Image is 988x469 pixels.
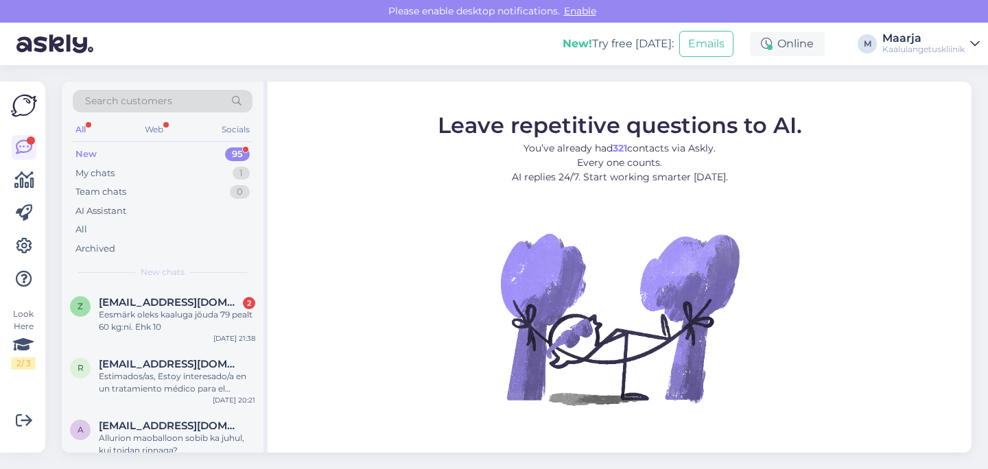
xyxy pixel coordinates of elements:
[438,141,802,184] p: You’ve already had contacts via Askly. Every one counts. AI replies 24/7. Start working smarter [...
[75,167,115,180] div: My chats
[11,357,36,370] div: 2 / 3
[99,420,242,432] span: arminegrigorjan@gmail.com
[213,395,255,405] div: [DATE] 20:21
[858,34,877,53] div: M
[563,36,674,52] div: Try free [DATE]:
[613,141,627,154] b: 321
[75,223,87,237] div: All
[141,266,185,278] span: New chats
[882,33,965,44] div: Maarja
[73,121,89,139] div: All
[75,242,115,256] div: Archived
[99,358,242,370] span: rodriguezllibre@yahoo.com
[11,308,36,370] div: Look Here
[563,37,592,50] b: New!
[496,195,743,442] img: No Chat active
[750,32,825,56] div: Online
[85,94,172,108] span: Search customers
[75,147,97,161] div: New
[233,167,250,180] div: 1
[99,370,255,395] div: Estimados/as, Estoy interesado/a en un tratamiento médico para el control del peso en su clínica....
[142,121,166,139] div: Web
[11,93,37,119] img: Askly Logo
[99,432,255,457] div: Allurion maoballoon sobib ka juhul, kui toidan rinnaga?
[243,297,255,309] div: 2
[225,147,250,161] div: 95
[75,185,126,199] div: Team chats
[213,333,255,344] div: [DATE] 21:38
[679,31,733,57] button: Emails
[560,5,600,17] span: Enable
[882,33,980,55] a: MaarjaKaalulangetuskliinik
[75,204,126,218] div: AI Assistant
[99,296,242,309] span: zannadossantos@gmail.com
[219,121,252,139] div: Socials
[78,363,84,373] span: r
[78,301,83,311] span: z
[78,424,84,435] span: a
[99,309,255,333] div: Eesmärk oleks kaaluga jõuda 79 pealt 60 kg:ni. Ehk 10
[438,111,802,138] span: Leave repetitive questions to AI.
[230,185,250,199] div: 0
[882,44,965,55] div: Kaalulangetuskliinik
